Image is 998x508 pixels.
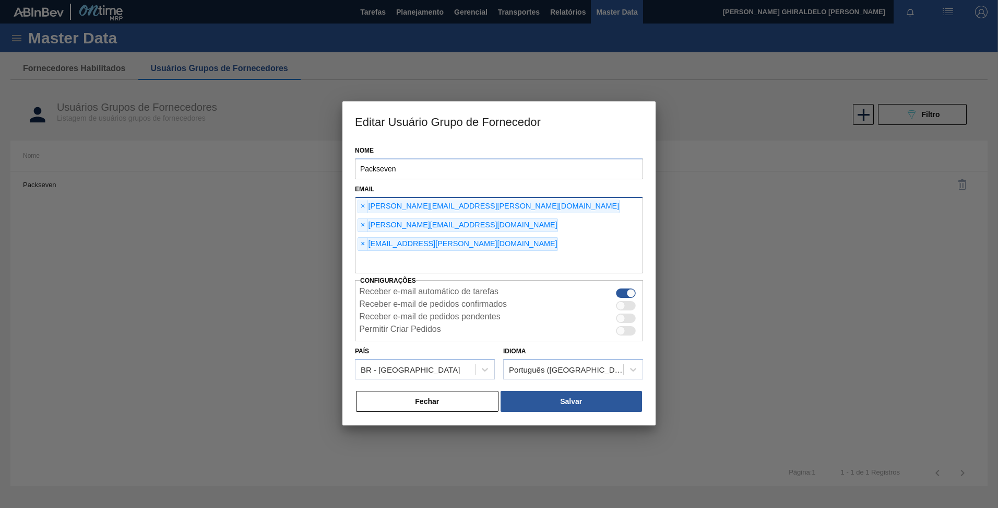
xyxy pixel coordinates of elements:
div: Português ([GEOGRAPHIC_DATA]) [509,365,624,374]
label: Receber e-mail de pedidos confirmados [359,299,507,312]
div: [PERSON_NAME][EMAIL_ADDRESS][PERSON_NAME][DOMAIN_NAME] [358,200,620,213]
label: Permitir Criar Pedidos [359,325,441,337]
div: [EMAIL_ADDRESS][PERSON_NAME][DOMAIN_NAME] [358,237,558,251]
div: BR - [GEOGRAPHIC_DATA] [361,365,460,374]
button: Salvar [501,391,642,412]
label: País [355,348,369,355]
label: Nome [355,143,643,158]
label: Configurações [360,277,416,284]
span: × [358,200,368,213]
button: Fechar [356,391,498,412]
span: × [358,219,368,232]
label: Receber e-mail automático de tarefas [359,287,498,299]
h3: Editar Usuário Grupo de Fornecedor [342,101,656,141]
span: × [358,238,368,250]
label: Email [355,186,374,193]
label: Receber e-mail de pedidos pendentes [359,312,500,325]
div: [PERSON_NAME][EMAIL_ADDRESS][DOMAIN_NAME] [358,218,558,232]
label: Idioma [503,348,526,355]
